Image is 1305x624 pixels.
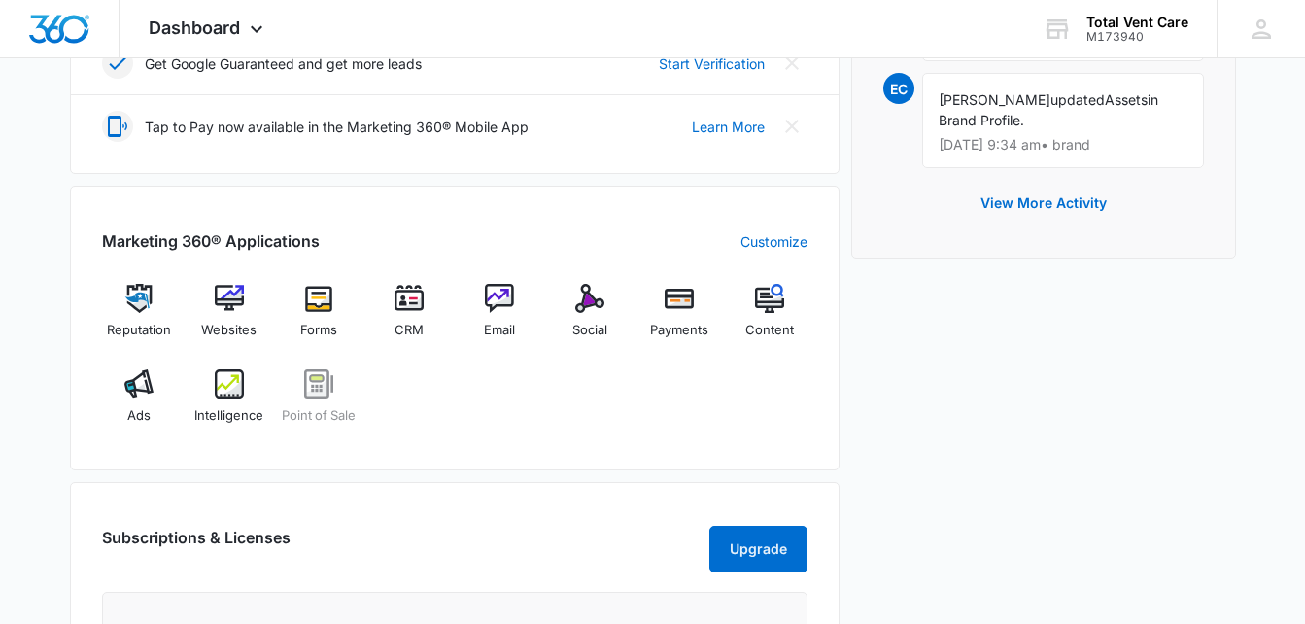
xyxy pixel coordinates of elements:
[939,91,1050,108] span: [PERSON_NAME]
[201,321,257,340] span: Websites
[282,369,357,439] a: Point of Sale
[776,111,807,142] button: Close
[572,321,607,340] span: Social
[883,73,914,104] span: EC
[733,284,807,354] a: Content
[1050,91,1105,108] span: updated
[939,138,1187,152] p: [DATE] 9:34 am • brand
[191,284,266,354] a: Websites
[484,321,515,340] span: Email
[282,406,356,426] span: Point of Sale
[127,406,151,426] span: Ads
[102,229,320,253] h2: Marketing 360® Applications
[145,117,529,137] p: Tap to Pay now available in the Marketing 360® Mobile App
[1086,30,1188,44] div: account id
[145,53,422,74] p: Get Google Guaranteed and get more leads
[102,284,177,354] a: Reputation
[740,231,807,252] a: Customize
[692,117,765,137] a: Learn More
[300,321,337,340] span: Forms
[194,406,263,426] span: Intelligence
[650,321,708,340] span: Payments
[102,369,177,439] a: Ads
[659,53,765,74] a: Start Verification
[776,48,807,79] button: Close
[745,321,794,340] span: Content
[463,284,537,354] a: Email
[372,284,447,354] a: CRM
[107,321,171,340] span: Reputation
[1105,91,1148,108] span: Assets
[642,284,717,354] a: Payments
[191,369,266,439] a: Intelligence
[961,180,1126,226] button: View More Activity
[282,284,357,354] a: Forms
[149,17,240,38] span: Dashboard
[709,526,807,572] button: Upgrade
[552,284,627,354] a: Social
[395,321,424,340] span: CRM
[1086,15,1188,30] div: account name
[102,526,291,565] h2: Subscriptions & Licenses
